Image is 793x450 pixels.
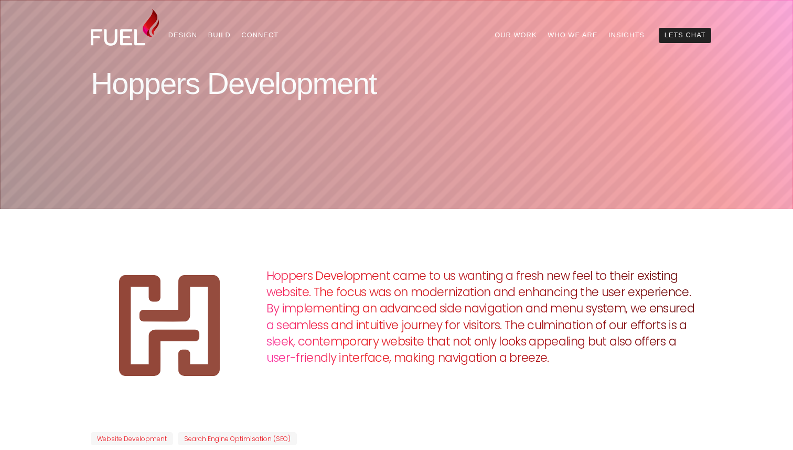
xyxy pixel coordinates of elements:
a: Who We Are [542,28,603,43]
a: Lets Chat [659,28,711,43]
img: Fuel Design Ltd - Website design and development company in North Shore, Auckland [91,9,159,46]
a: Build [202,28,236,43]
a: Design [163,28,202,43]
img: Hoppers Development [91,273,248,378]
h2: Hoppers Development came to us wanting a fresh new feel to their existing website. The focus was ... [266,268,702,367]
a: Insights [603,28,650,43]
a: Our Work [489,28,542,43]
a: Connect [236,28,284,43]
